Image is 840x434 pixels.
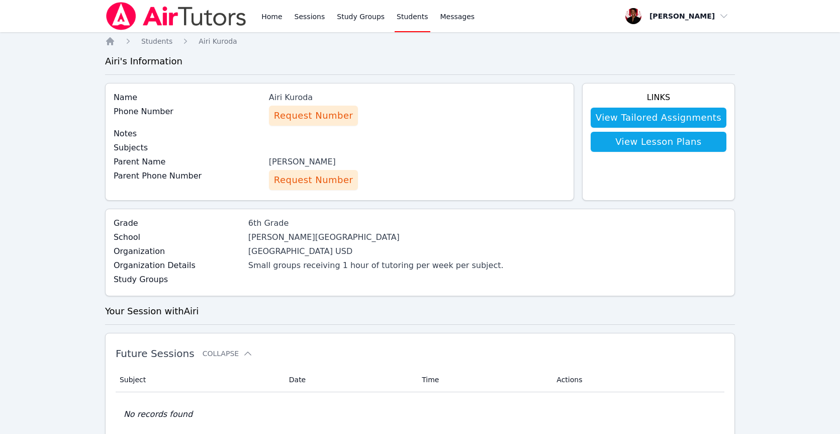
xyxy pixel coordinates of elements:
th: Actions [550,368,724,392]
a: Students [141,36,172,46]
span: Request Number [274,109,353,123]
label: Name [114,92,263,104]
button: Collapse [203,349,253,359]
th: Date [283,368,416,392]
label: Parent Phone Number [114,170,263,182]
label: Parent Name [114,156,263,168]
label: Notes [114,128,263,140]
label: Organization Details [114,259,242,272]
label: School [114,231,242,243]
button: Request Number [269,106,358,126]
label: Organization [114,245,242,257]
div: [PERSON_NAME] [269,156,566,168]
a: View Lesson Plans [591,132,726,152]
div: [PERSON_NAME][GEOGRAPHIC_DATA] [248,231,504,243]
span: Future Sessions [116,348,195,360]
span: Airi Kuroda [199,37,237,45]
img: Air Tutors [105,2,247,30]
div: Airi Kuroda [269,92,566,104]
a: Airi Kuroda [199,36,237,46]
span: Messages [440,12,475,22]
span: Students [141,37,172,45]
th: Time [416,368,550,392]
a: View Tailored Assignments [591,108,726,128]
h3: Airi 's Information [105,54,735,68]
label: Study Groups [114,274,242,286]
div: Small groups receiving 1 hour of tutoring per week per subject. [248,259,504,272]
th: Subject [116,368,283,392]
label: Phone Number [114,106,263,118]
label: Subjects [114,142,263,154]
button: Request Number [269,170,358,190]
div: 6th Grade [248,217,504,229]
span: Request Number [274,173,353,187]
h4: Links [591,92,726,104]
div: [GEOGRAPHIC_DATA] USD [248,245,504,257]
nav: Breadcrumb [105,36,735,46]
label: Grade [114,217,242,229]
h3: Your Session with Airi [105,304,735,318]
